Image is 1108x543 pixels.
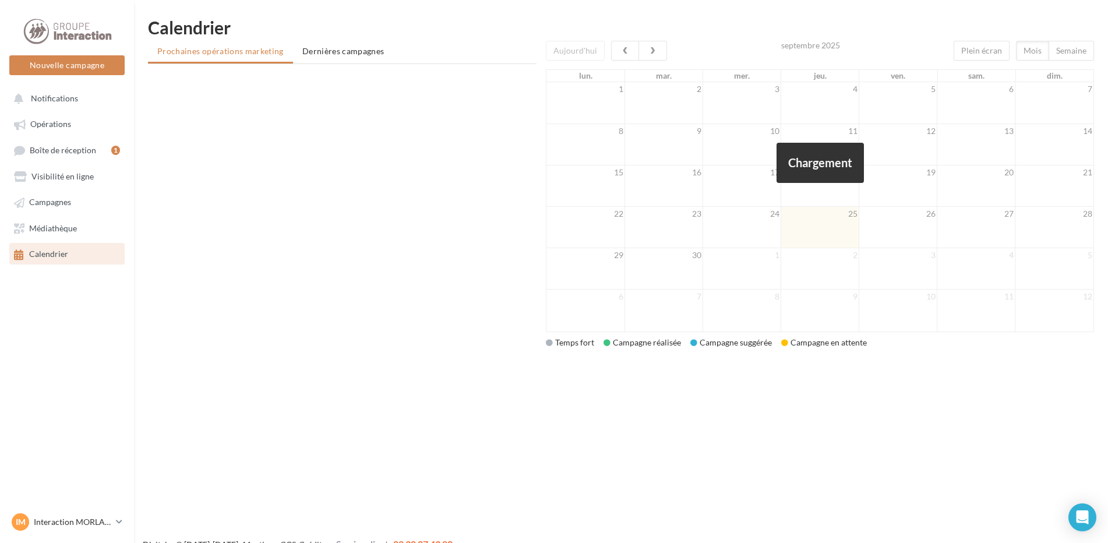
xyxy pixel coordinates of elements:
span: Boîte de réception [30,145,96,155]
div: Campagne suggérée [690,337,772,348]
span: Visibilité en ligne [31,171,94,181]
a: Boîte de réception1 [7,139,127,161]
span: Opérations [30,119,71,129]
a: Visibilité en ligne [7,165,127,186]
div: 1 [111,146,120,155]
a: Médiathèque [7,217,127,238]
div: ' [546,41,1094,332]
span: Dernières campagnes [302,46,384,56]
div: Temps fort [546,337,594,348]
a: Opérations [7,113,127,134]
div: Campagne réalisée [604,337,681,348]
a: Campagnes [7,191,127,212]
button: Nouvelle campagne [9,55,125,75]
span: Prochaines opérations marketing [157,46,284,56]
span: Médiathèque [29,223,77,233]
button: Notifications [7,87,122,108]
h1: Calendrier [148,19,1094,36]
div: Open Intercom Messenger [1068,503,1096,531]
a: IM Interaction MORLAIX [9,511,125,533]
span: IM [16,516,26,528]
a: Calendrier [7,243,127,264]
div: Chargement [777,143,864,183]
p: Interaction MORLAIX [34,516,111,528]
span: Notifications [31,93,78,103]
span: Calendrier [29,249,68,259]
span: Campagnes [29,198,71,207]
div: Campagne en attente [781,337,867,348]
